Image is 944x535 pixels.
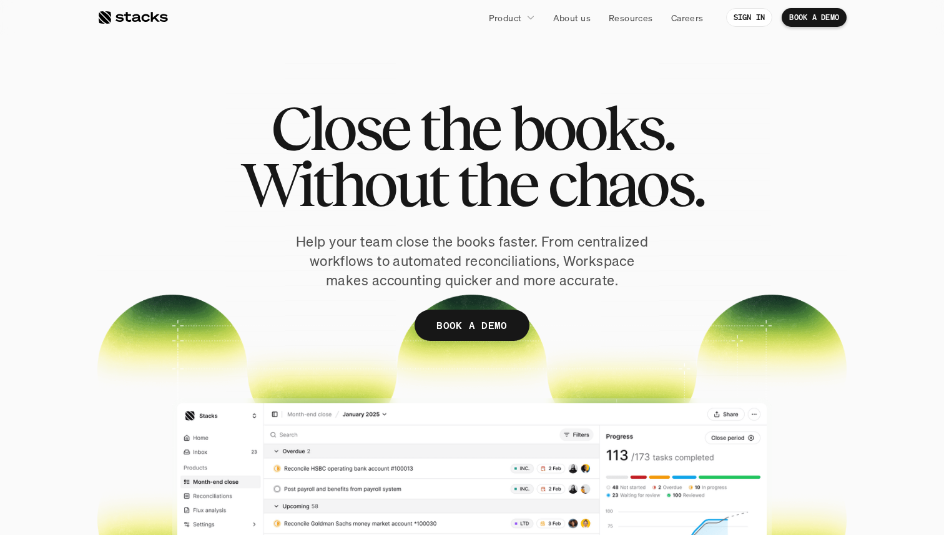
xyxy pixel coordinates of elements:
p: Help your team close the books faster. From centralized workflows to automated reconciliations, W... [291,232,653,290]
span: the [457,156,537,212]
span: Close [271,100,409,156]
p: Product [489,11,522,24]
a: Careers [664,6,711,29]
span: Without [240,156,446,212]
p: Careers [671,11,704,24]
a: BOOK A DEMO [415,310,529,341]
p: Resources [609,11,653,24]
a: Resources [601,6,661,29]
span: chaos. [548,156,704,212]
p: SIGN IN [734,13,765,22]
p: BOOK A DEMO [789,13,839,22]
span: the [420,100,499,156]
p: About us [553,11,591,24]
a: BOOK A DEMO [782,8,847,27]
a: About us [546,6,598,29]
p: BOOK A DEMO [436,317,508,335]
a: SIGN IN [726,8,773,27]
span: books. [510,100,674,156]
